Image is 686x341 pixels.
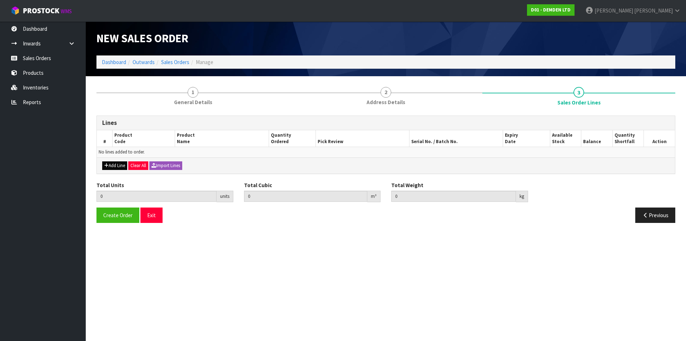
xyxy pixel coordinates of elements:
th: Product Name [175,130,269,147]
h3: Lines [102,120,670,126]
input: Total Units [96,191,217,202]
span: Address Details [367,98,405,106]
button: Create Order [96,208,139,223]
th: Serial No. / Batch No. [409,130,503,147]
th: Action [644,130,675,147]
span: Sales Order Lines [96,110,675,228]
span: [PERSON_NAME] [595,7,633,14]
button: Import Lines [149,161,182,170]
span: Manage [196,59,213,65]
a: Dashboard [102,59,126,65]
button: Exit [140,208,163,223]
a: Outwards [133,59,155,65]
input: Total Weight [391,191,516,202]
span: 2 [381,87,391,98]
strong: D01 - DEMDEN LTD [531,7,571,13]
a: Sales Orders [161,59,189,65]
th: Available Stock [550,130,581,147]
div: m³ [367,191,381,202]
button: Clear All [128,161,148,170]
span: ProStock [23,6,59,15]
img: cube-alt.png [11,6,20,15]
span: 1 [188,87,198,98]
div: units [217,191,233,202]
th: # [97,130,113,147]
th: Quantity Ordered [269,130,315,147]
th: Quantity Shortfall [612,130,643,147]
label: Total Units [96,181,124,189]
button: Previous [635,208,675,223]
th: Pick Review [315,130,409,147]
span: New Sales Order [96,31,188,45]
span: Sales Order Lines [557,99,601,106]
th: Expiry Date [503,130,550,147]
td: No lines added to order. [97,147,675,157]
span: Create Order [103,212,133,219]
th: Balance [581,130,612,147]
th: Product Code [113,130,175,147]
span: [PERSON_NAME] [634,7,673,14]
input: Total Cubic [244,191,368,202]
button: Add Line [102,161,127,170]
span: General Details [174,98,212,106]
label: Total Cubic [244,181,272,189]
label: Total Weight [391,181,423,189]
small: WMS [61,8,72,15]
span: 3 [573,87,584,98]
div: kg [516,191,528,202]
